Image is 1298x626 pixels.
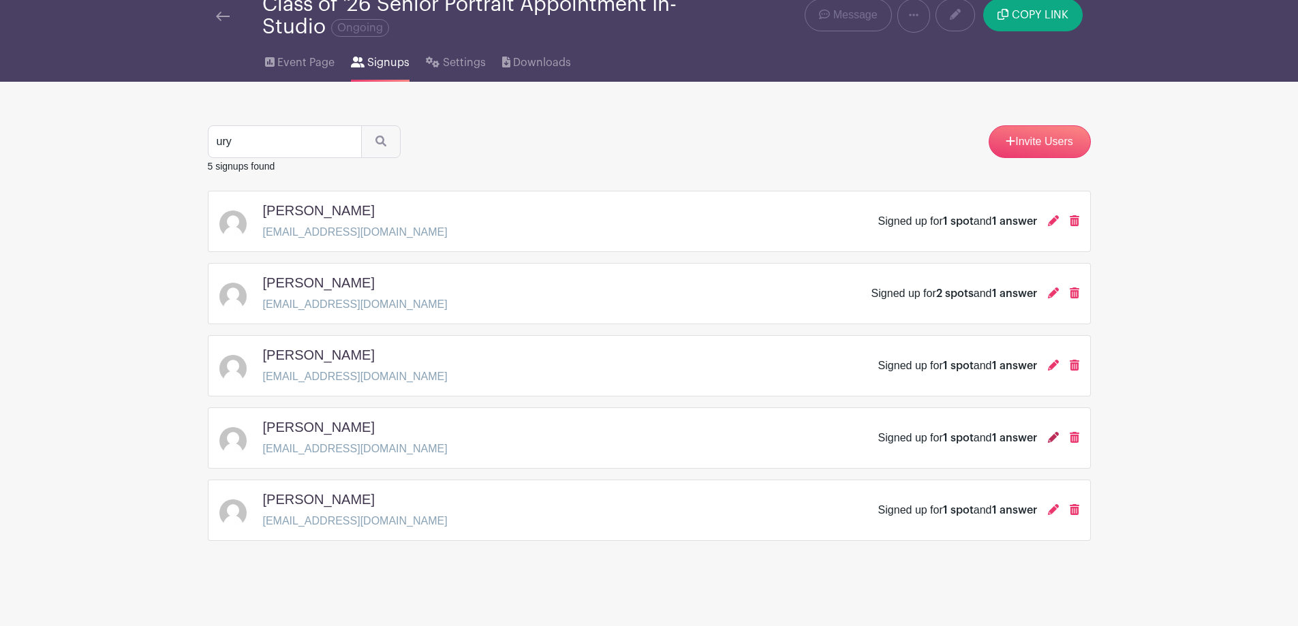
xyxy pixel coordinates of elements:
[219,427,247,454] img: default-ce2991bfa6775e67f084385cd625a349d9dcbb7a52a09fb2fda1e96e2d18dcdb.png
[992,505,1037,516] span: 1 answer
[263,369,448,385] p: [EMAIL_ADDRESS][DOMAIN_NAME]
[943,433,974,443] span: 1 spot
[936,288,974,299] span: 2 spots
[219,499,247,527] img: default-ce2991bfa6775e67f084385cd625a349d9dcbb7a52a09fb2fda1e96e2d18dcdb.png
[992,216,1037,227] span: 1 answer
[502,38,571,82] a: Downloads
[426,38,485,82] a: Settings
[943,216,974,227] span: 1 spot
[263,441,448,457] p: [EMAIL_ADDRESS][DOMAIN_NAME]
[277,54,335,71] span: Event Page
[265,38,335,82] a: Event Page
[513,54,571,71] span: Downloads
[263,202,375,219] h5: [PERSON_NAME]
[263,491,375,507] h5: [PERSON_NAME]
[351,38,410,82] a: Signups
[443,54,486,71] span: Settings
[263,224,448,240] p: [EMAIL_ADDRESS][DOMAIN_NAME]
[992,288,1037,299] span: 1 answer
[878,502,1037,518] div: Signed up for and
[943,505,974,516] span: 1 spot
[367,54,410,71] span: Signups
[219,210,247,238] img: default-ce2991bfa6775e67f084385cd625a349d9dcbb7a52a09fb2fda1e96e2d18dcdb.png
[331,19,389,37] span: Ongoing
[208,161,275,172] small: 5 signups found
[833,7,878,23] span: Message
[878,430,1037,446] div: Signed up for and
[943,360,974,371] span: 1 spot
[992,433,1037,443] span: 1 answer
[208,125,362,158] input: Search Signups
[989,125,1091,158] a: Invite Users
[263,296,448,313] p: [EMAIL_ADDRESS][DOMAIN_NAME]
[263,513,448,529] p: [EMAIL_ADDRESS][DOMAIN_NAME]
[1012,10,1068,20] span: COPY LINK
[263,419,375,435] h5: [PERSON_NAME]
[263,275,375,291] h5: [PERSON_NAME]
[871,285,1037,302] div: Signed up for and
[878,358,1037,374] div: Signed up for and
[878,213,1037,230] div: Signed up for and
[216,12,230,21] img: back-arrow-29a5d9b10d5bd6ae65dc969a981735edf675c4d7a1fe02e03b50dbd4ba3cdb55.svg
[219,283,247,310] img: default-ce2991bfa6775e67f084385cd625a349d9dcbb7a52a09fb2fda1e96e2d18dcdb.png
[263,347,375,363] h5: [PERSON_NAME]
[219,355,247,382] img: default-ce2991bfa6775e67f084385cd625a349d9dcbb7a52a09fb2fda1e96e2d18dcdb.png
[992,360,1037,371] span: 1 answer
